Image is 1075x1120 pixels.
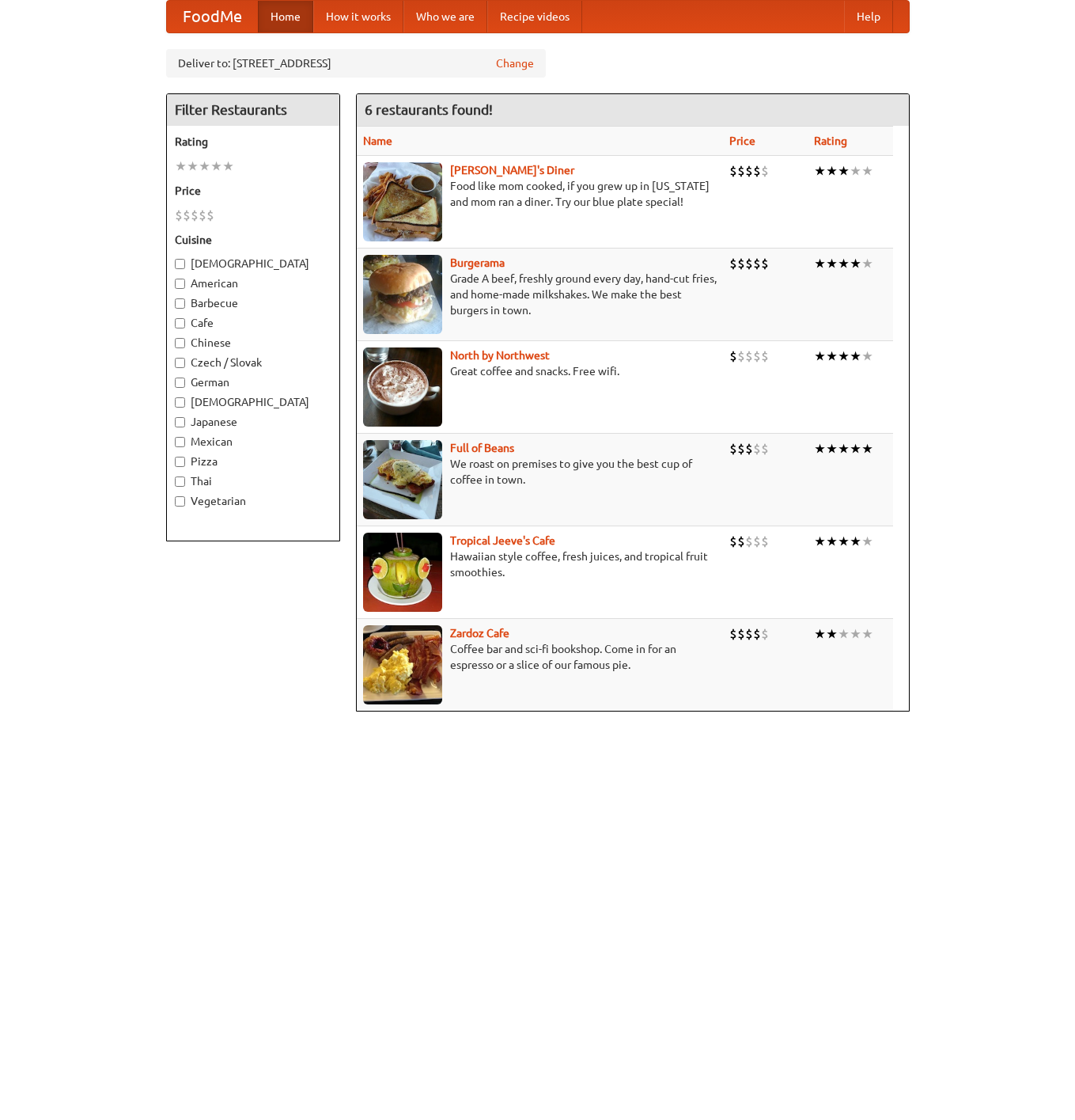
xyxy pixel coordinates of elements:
[814,625,826,643] li: ★
[737,162,745,180] li: $
[450,534,555,547] a: Tropical Jeeve's Cafe
[363,533,442,612] img: jeeves.jpg
[729,440,737,457] li: $
[814,533,826,550] li: ★
[861,625,873,643] li: ★
[175,232,331,248] h5: Cuisine
[761,255,769,272] li: $
[258,1,313,32] a: Home
[861,162,873,180] li: ★
[838,255,850,272] li: ★
[183,207,191,224] li: $
[838,162,850,180] li: ★
[210,158,222,175] li: ★
[363,255,442,334] img: burgerama.jpg
[729,162,737,180] li: $
[826,625,838,643] li: ★
[850,347,861,365] li: ★
[814,135,847,147] a: Rating
[206,207,214,224] li: $
[761,440,769,457] li: $
[737,625,745,643] li: $
[450,349,550,362] a: North by Northwest
[729,135,755,147] a: Price
[761,347,769,365] li: $
[175,158,187,175] li: ★
[363,549,717,580] p: Hawaiian style coffee, fresh juices, and tropical fruit smoothies.
[814,162,826,180] li: ★
[199,158,210,175] li: ★
[826,255,838,272] li: ★
[861,347,873,365] li: ★
[175,275,331,291] label: American
[450,442,514,454] a: Full of Beans
[850,440,861,457] li: ★
[175,457,185,467] input: Pizza
[363,440,442,519] img: beans.jpg
[745,533,753,550] li: $
[737,255,745,272] li: $
[175,134,331,150] h5: Rating
[167,94,339,126] h4: Filter Restaurants
[175,298,185,309] input: Barbecue
[363,456,717,488] p: We roast on premises to give you the best cup of coffee in town.
[175,397,185,408] input: [DEMOGRAPHIC_DATA]
[826,533,838,550] li: ★
[753,440,761,457] li: $
[838,625,850,643] li: ★
[761,162,769,180] li: $
[814,347,826,365] li: ★
[175,338,185,348] input: Chinese
[826,347,838,365] li: ★
[167,1,258,32] a: FoodMe
[745,162,753,180] li: $
[175,279,185,289] input: American
[175,493,331,509] label: Vegetarian
[826,440,838,457] li: ★
[753,625,761,643] li: $
[175,394,331,410] label: [DEMOGRAPHIC_DATA]
[753,533,761,550] li: $
[175,417,185,427] input: Japanese
[175,207,183,224] li: $
[450,164,574,177] a: [PERSON_NAME]'s Diner
[450,627,509,640] b: Zardoz Cafe
[729,347,737,365] li: $
[450,256,505,269] b: Burgerama
[175,355,331,370] label: Czech / Slovak
[191,207,199,224] li: $
[814,440,826,457] li: ★
[187,158,199,175] li: ★
[737,347,745,365] li: $
[175,437,185,447] input: Mexican
[175,335,331,351] label: Chinese
[496,55,534,71] a: Change
[222,158,234,175] li: ★
[175,318,185,328] input: Cafe
[838,533,850,550] li: ★
[850,533,861,550] li: ★
[363,135,392,147] a: Name
[761,533,769,550] li: $
[175,259,185,269] input: [DEMOGRAPHIC_DATA]
[826,162,838,180] li: ★
[861,533,873,550] li: ★
[175,473,331,489] label: Thai
[729,255,737,272] li: $
[745,625,753,643] li: $
[175,315,331,331] label: Cafe
[363,641,717,673] p: Coffee bar and sci-fi bookshop. Come in for an espresso or a slice of our famous pie.
[363,162,442,241] img: sallys.jpg
[365,102,493,117] ng-pluralize: 6 restaurants found!
[838,440,850,457] li: ★
[745,255,753,272] li: $
[175,295,331,311] label: Barbecue
[753,255,761,272] li: $
[814,255,826,272] li: ★
[175,414,331,430] label: Japanese
[175,476,185,487] input: Thai
[753,347,761,365] li: $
